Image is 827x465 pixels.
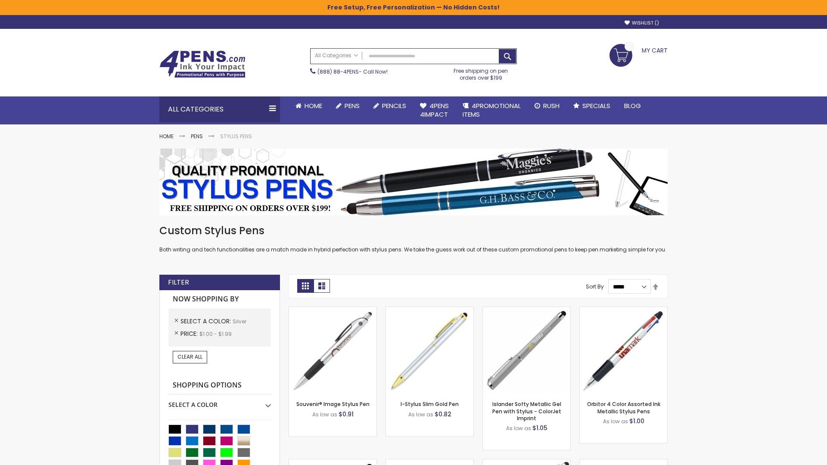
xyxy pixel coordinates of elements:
[483,307,570,314] a: Islander Softy Metallic Gel Pen with Stylus - ColorJet Imprint-Silver
[159,96,280,122] div: All Categories
[315,52,358,59] span: All Categories
[603,418,628,425] span: As low as
[625,20,659,26] a: Wishlist
[168,394,271,409] div: Select A Color
[386,307,473,394] img: I-Stylus-Slim-Gold-Silver
[401,400,459,408] a: I-Stylus Slim Gold Pen
[339,410,354,418] span: $0.91
[543,101,560,110] span: Rush
[483,307,570,394] img: Islander Softy Metallic Gel Pen with Stylus - ColorJet Imprint-Silver
[296,400,370,408] a: Souvenir® Image Stylus Pen
[180,317,233,325] span: Select A Color
[289,307,376,314] a: Souvenir® Image Stylus Pen-Silver
[408,411,433,418] span: As low as
[159,224,668,238] h1: Custom Stylus Pens
[329,96,367,115] a: Pens
[566,96,617,115] a: Specials
[532,424,547,432] span: $1.05
[159,224,668,254] div: Both writing and tech functionalities are a match made in hybrid perfection with stylus pens. We ...
[345,101,360,110] span: Pens
[367,96,413,115] a: Pencils
[168,290,271,308] strong: Now Shopping by
[382,101,406,110] span: Pencils
[168,278,189,287] strong: Filter
[463,101,521,119] span: 4PROMOTIONAL ITEMS
[180,329,199,338] span: Price
[580,307,667,314] a: Orbitor 4 Color Assorted Ink Metallic Stylus Pens-Silver
[413,96,456,124] a: 4Pens4impact
[528,96,566,115] a: Rush
[233,318,246,325] span: Silver
[173,351,207,363] a: Clear All
[629,417,644,425] span: $1.00
[159,50,246,78] img: 4Pens Custom Pens and Promotional Products
[220,133,252,140] strong: Stylus Pens
[445,64,517,81] div: Free shipping on pen orders over $199
[586,283,604,290] label: Sort By
[305,101,322,110] span: Home
[317,68,388,75] span: - Call Now!
[311,49,362,63] a: All Categories
[420,101,449,119] span: 4Pens 4impact
[168,376,271,395] strong: Shopping Options
[582,101,610,110] span: Specials
[191,133,203,140] a: Pens
[580,307,667,394] img: Orbitor 4 Color Assorted Ink Metallic Stylus Pens-Silver
[492,400,561,422] a: Islander Softy Metallic Gel Pen with Stylus - ColorJet Imprint
[624,101,641,110] span: Blog
[317,68,359,75] a: (888) 88-4PENS
[386,307,473,314] a: I-Stylus-Slim-Gold-Silver
[199,330,232,338] span: $1.00 - $1.99
[312,411,337,418] span: As low as
[289,96,329,115] a: Home
[177,353,202,360] span: Clear All
[159,133,174,140] a: Home
[506,425,531,432] span: As low as
[159,149,668,215] img: Stylus Pens
[617,96,648,115] a: Blog
[289,307,376,394] img: Souvenir® Image Stylus Pen-Silver
[456,96,528,124] a: 4PROMOTIONALITEMS
[587,400,660,415] a: Orbitor 4 Color Assorted Ink Metallic Stylus Pens
[297,279,314,293] strong: Grid
[435,410,451,418] span: $0.82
